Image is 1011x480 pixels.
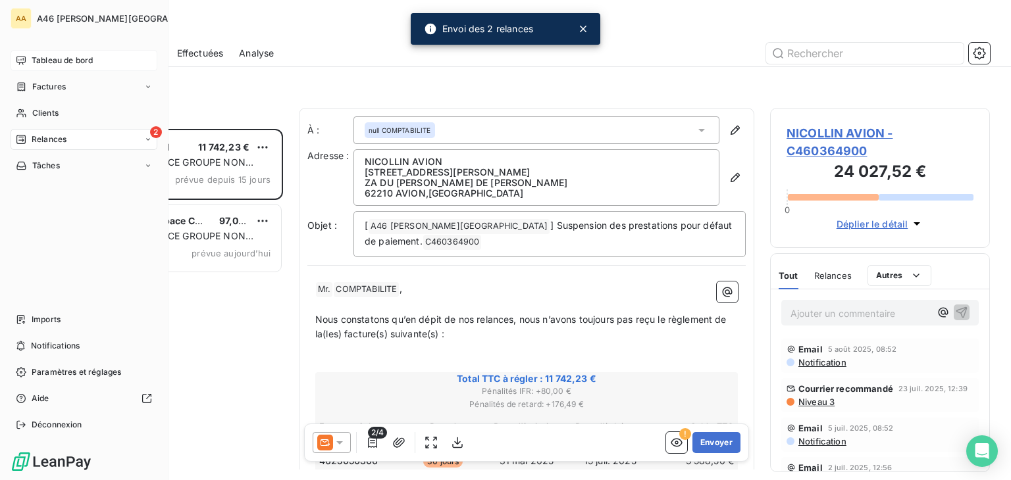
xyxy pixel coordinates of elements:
div: Envoi des 2 relances [424,17,533,41]
span: Email [798,462,823,473]
span: prévue depuis 15 jours [175,174,271,185]
span: Mr. [316,282,332,297]
h3: 24 027,52 € [787,160,973,186]
span: Clients [32,107,59,119]
span: 0 [785,204,790,215]
span: Notification [797,436,846,446]
span: C460364900 [423,235,482,250]
a: Factures [11,76,157,97]
span: A46 [PERSON_NAME][GEOGRAPHIC_DATA] [37,13,219,24]
th: Retard [402,420,484,433]
span: PLAN DE RELANCE GROUPE NON AUTOMATIQUE [94,156,253,181]
span: NICOLLIN AVION - C460364900 [787,124,973,160]
a: Clients [11,103,157,124]
img: Logo LeanPay [11,451,92,472]
span: Paramètres et réglages [32,366,121,378]
div: AA [11,8,32,29]
span: Déplier le détail [837,217,908,231]
span: 97,08 € [219,215,253,226]
p: ZA DU [PERSON_NAME] DE [PERSON_NAME] [365,178,708,188]
span: Analyse [239,47,274,60]
span: Adresse : [307,150,349,161]
button: Autres [868,265,931,286]
input: Rechercher [766,43,964,64]
span: COMPTABILITE [334,282,399,297]
span: Relances [32,133,66,145]
span: 5 août 2025, 08:52 [828,345,897,353]
span: Aide [32,393,49,404]
span: Relances [814,270,852,281]
span: Tableau de bord [32,55,93,66]
span: Email [798,423,823,433]
p: NICOLLIN AVION [365,156,708,167]
a: 2Relances [11,129,157,150]
span: PLAN DE RELANCE GROUPE NON AUTOMATIQUE [94,230,253,254]
span: 2/4 [368,427,387,439]
span: Nous constatons qu’en dépit de nos relances, nous n’avons toujours pas reçu le règlement de la(le... [315,314,729,340]
th: Date d’émission [486,420,568,433]
label: À : [307,124,353,137]
span: 2 juil. 2025, 12:56 [828,464,893,471]
span: Objet : [307,220,337,231]
th: Factures échues [319,420,401,433]
span: [ [365,220,368,231]
span: Total TTC à régler : 11 742,23 € [317,372,736,385]
span: Pénalités de retard : + 176,49 € [317,398,736,410]
span: prévue aujourd’hui [192,248,271,258]
a: Tableau de bord [11,50,157,71]
span: Courrier recommandé [798,383,893,394]
span: Déconnexion [32,419,82,431]
p: [STREET_ADDRESS][PERSON_NAME] [365,167,708,178]
span: Niveau 3 [797,396,835,407]
span: 5 juil. 2025, 08:52 [828,424,894,432]
th: Date d’échéance [569,420,651,433]
div: grid [63,129,283,480]
span: ] Suspension des prestations pour défaut de paiement. [365,220,735,247]
span: , [400,283,402,294]
span: Pénalités IFR : + 80,00 € [317,385,736,397]
span: Notifications [31,340,80,352]
span: 23 juil. 2025, 12:39 [898,385,968,393]
span: Email [798,344,823,354]
span: Imports [32,314,61,325]
span: 2 [150,126,162,138]
a: Tâches [11,155,157,176]
button: Envoyer [692,432,740,453]
a: Aide [11,388,157,409]
a: Imports [11,309,157,330]
span: Factures [32,81,66,93]
span: Notification [797,357,846,368]
span: null COMPTABILITE [369,126,431,135]
th: Solde TTC [652,420,735,433]
span: Effectuées [177,47,224,60]
a: Paramètres et réglages [11,362,157,383]
span: A46 [PERSON_NAME][GEOGRAPHIC_DATA] [369,219,550,234]
div: Open Intercom Messenger [966,435,998,467]
p: 62210 AVION , [GEOGRAPHIC_DATA] [365,188,708,199]
button: Déplier le détail [833,216,928,231]
span: Tout [779,270,798,281]
span: Tâches [32,160,60,172]
span: 11 742,23 € [198,141,249,153]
